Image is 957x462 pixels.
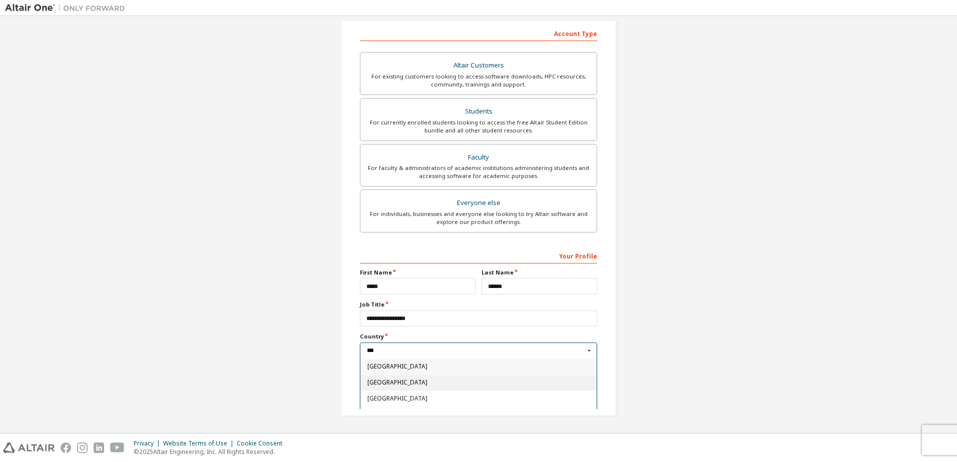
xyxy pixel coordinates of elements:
[360,247,597,263] div: Your Profile
[366,164,591,180] div: For faculty & administrators of academic institutions administering students and accessing softwa...
[367,363,590,369] span: [GEOGRAPHIC_DATA]
[360,300,597,308] label: Job Title
[366,72,591,88] div: For existing customers looking to access software downloads, HPC resources, community, trainings ...
[366,196,591,210] div: Everyone else
[366,58,591,72] div: Altair Customers
[134,447,288,456] p: © 2025 Altair Engineering, Inc. All Rights Reserved.
[5,3,130,13] img: Altair One
[94,442,104,453] img: linkedin.svg
[482,268,597,276] label: Last Name
[163,439,237,447] div: Website Terms of Use
[110,442,125,453] img: youtube.svg
[360,332,597,340] label: Country
[61,442,71,453] img: facebook.svg
[3,442,55,453] img: altair_logo.svg
[237,439,288,447] div: Cookie Consent
[367,379,590,385] span: [GEOGRAPHIC_DATA]
[134,439,163,447] div: Privacy
[360,268,475,276] label: First Name
[360,25,597,41] div: Account Type
[366,118,591,134] div: For currently enrolled students looking to access the free Altair Student Edition bundle and all ...
[366,150,591,164] div: Faculty
[77,442,88,453] img: instagram.svg
[367,395,590,401] span: [GEOGRAPHIC_DATA]
[366,210,591,226] div: For individuals, businesses and everyone else looking to try Altair software and explore our prod...
[366,104,591,118] div: Students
